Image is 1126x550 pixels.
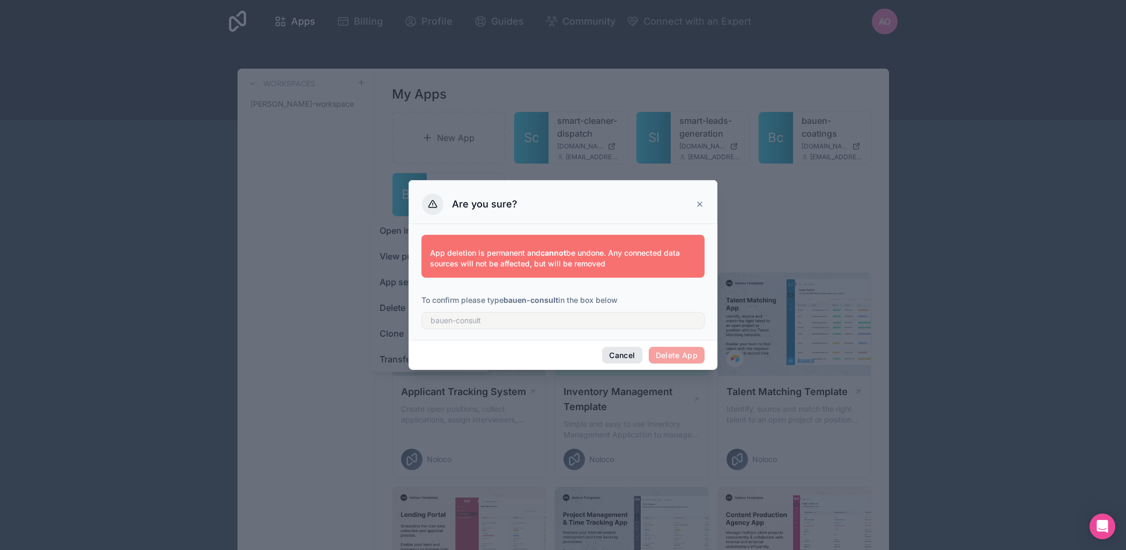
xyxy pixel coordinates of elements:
[540,248,566,257] strong: cannot
[1090,514,1115,539] div: Open Intercom Messenger
[421,312,705,329] input: bauen-consult
[602,347,642,364] button: Cancel
[430,248,696,269] p: App deletion is permanent and be undone. Any connected data sources will not be affected, but wil...
[503,295,558,304] strong: bauen-consult
[421,295,705,306] p: To confirm please type in the box below
[452,198,517,211] h3: Are you sure?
